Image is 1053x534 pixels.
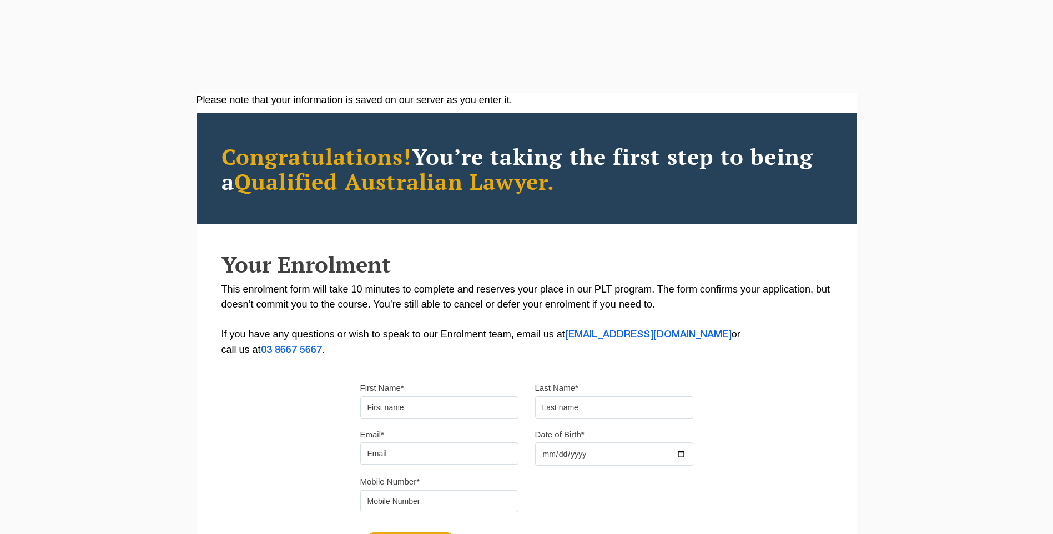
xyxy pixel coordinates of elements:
[360,396,518,419] input: First name
[221,252,832,276] h2: Your Enrolment
[360,442,518,465] input: Email
[565,330,732,339] a: [EMAIL_ADDRESS][DOMAIN_NAME]
[360,490,518,512] input: Mobile Number
[221,282,832,358] p: This enrolment form will take 10 minutes to complete and reserves your place in our PLT program. ...
[535,382,578,394] label: Last Name*
[360,429,384,440] label: Email*
[221,142,412,171] span: Congratulations!
[234,167,555,196] span: Qualified Australian Lawyer.
[535,429,585,440] label: Date of Birth*
[535,396,693,419] input: Last name
[197,93,857,108] div: Please note that your information is saved on our server as you enter it.
[261,346,322,355] a: 03 8667 5667
[360,476,420,487] label: Mobile Number*
[221,144,832,194] h2: You’re taking the first step to being a
[360,382,404,394] label: First Name*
